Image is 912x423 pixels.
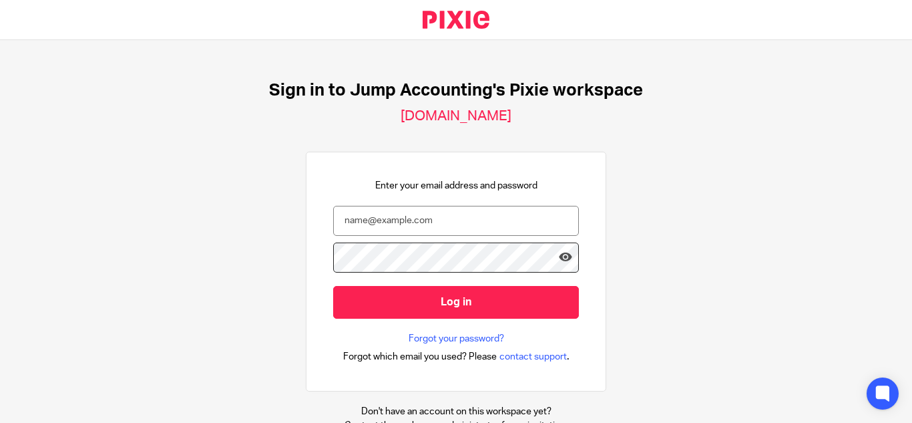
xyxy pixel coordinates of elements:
input: Log in [333,286,579,319]
span: Forgot which email you used? Please [343,350,497,364]
a: Forgot your password? [409,332,504,345]
h2: [DOMAIN_NAME] [401,108,511,125]
div: . [343,349,569,364]
h1: Sign in to Jump Accounting's Pixie workspace [269,80,643,101]
p: Don't have an account on this workspace yet? [345,405,567,418]
span: contact support [499,350,567,364]
input: name@example.com [333,206,579,236]
p: Enter your email address and password [375,179,537,192]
